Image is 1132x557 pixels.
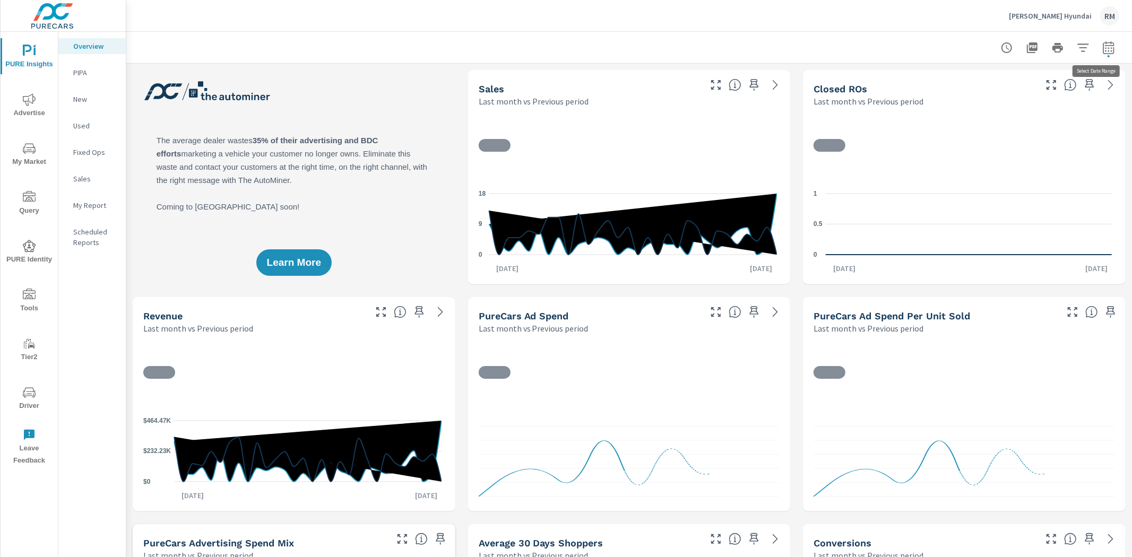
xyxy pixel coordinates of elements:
[143,310,183,321] h5: Revenue
[58,197,126,213] div: My Report
[432,530,449,547] span: Save this to your personalized report
[143,448,171,455] text: $232.23K
[73,227,117,248] p: Scheduled Reports
[1047,37,1068,58] button: Print Report
[143,537,294,549] h5: PureCars Advertising Spend Mix
[479,322,589,335] p: Last month vs Previous period
[489,263,526,274] p: [DATE]
[394,530,411,547] button: Make Fullscreen
[1085,306,1098,318] span: Average cost of advertising per each vehicle sold at the dealer over the selected date range. The...
[1022,37,1043,58] button: "Export Report to PDF"
[73,67,117,78] p: PIPA
[1,32,58,471] div: nav menu
[58,91,126,107] div: New
[814,310,970,321] h5: PureCars Ad Spend Per Unit Sold
[1100,6,1119,25] div: RM
[1064,79,1077,91] span: Number of Repair Orders Closed by the selected dealership group over the selected time range. [So...
[1009,11,1092,21] p: [PERSON_NAME] Hyundai
[814,83,867,94] h5: Closed ROs
[1043,530,1060,547] button: Make Fullscreen
[4,142,55,168] span: My Market
[267,258,321,267] span: Learn More
[479,251,482,258] text: 0
[729,533,741,545] span: A rolling 30 day total of daily Shoppers on the dealership website, averaged over the selected da...
[746,76,763,93] span: Save this to your personalized report
[73,94,117,105] p: New
[707,303,724,320] button: Make Fullscreen
[58,38,126,54] div: Overview
[767,76,784,93] a: See more details in report
[143,322,253,335] p: Last month vs Previous period
[479,537,603,549] h5: Average 30 Days Shoppers
[4,289,55,315] span: Tools
[432,303,449,320] a: See more details in report
[1102,303,1119,320] span: Save this to your personalized report
[707,76,724,93] button: Make Fullscreen
[746,530,763,547] span: Save this to your personalized report
[394,306,407,318] span: Total sales revenue over the selected date range. [Source: This data is sourced from the dealer’s...
[479,310,569,321] h5: PureCars Ad Spend
[73,120,117,131] p: Used
[4,191,55,217] span: Query
[4,240,55,266] span: PURE Identity
[174,490,211,501] p: [DATE]
[4,45,55,71] span: PURE Insights
[814,190,817,197] text: 1
[1081,76,1098,93] span: Save this to your personalized report
[4,429,55,467] span: Leave Feedback
[479,83,504,94] h5: Sales
[479,190,486,197] text: 18
[479,221,482,228] text: 9
[707,530,724,547] button: Make Fullscreen
[58,118,126,134] div: Used
[73,41,117,51] p: Overview
[729,79,741,91] span: Number of vehicles sold by the dealership over the selected date range. [Source: This data is sou...
[411,303,428,320] span: Save this to your personalized report
[742,263,780,274] p: [DATE]
[73,200,117,211] p: My Report
[767,530,784,547] a: See more details in report
[814,322,923,335] p: Last month vs Previous period
[256,249,332,276] button: Learn More
[1081,530,1098,547] span: Save this to your personalized report
[814,95,923,108] p: Last month vs Previous period
[58,171,126,187] div: Sales
[73,147,117,158] p: Fixed Ops
[58,224,126,250] div: Scheduled Reports
[814,537,871,549] h5: Conversions
[1073,37,1094,58] button: Apply Filters
[729,306,741,318] span: Total cost of media for all PureCars channels for the selected dealership group over the selected...
[373,303,390,320] button: Make Fullscreen
[58,144,126,160] div: Fixed Ops
[58,65,126,81] div: PIPA
[143,478,151,485] text: $0
[767,303,784,320] a: See more details in report
[1064,303,1081,320] button: Make Fullscreen
[408,490,445,501] p: [DATE]
[814,221,823,228] text: 0.5
[1064,533,1077,545] span: The number of dealer-specified goals completed by a visitor. [Source: This data is provided by th...
[415,533,428,545] span: This table looks at how you compare to the amount of budget you spend per channel as opposed to y...
[1078,263,1115,274] p: [DATE]
[1102,530,1119,547] a: See more details in report
[1102,76,1119,93] a: See more details in report
[746,303,763,320] span: Save this to your personalized report
[4,93,55,119] span: Advertise
[826,263,863,274] p: [DATE]
[814,251,817,258] text: 0
[143,417,171,424] text: $464.47K
[479,95,589,108] p: Last month vs Previous period
[4,337,55,363] span: Tier2
[1043,76,1060,93] button: Make Fullscreen
[4,386,55,412] span: Driver
[73,173,117,184] p: Sales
